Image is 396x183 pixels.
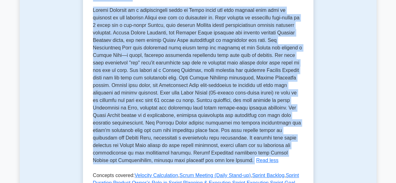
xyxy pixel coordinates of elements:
[135,173,178,178] a: Velocity Calculation
[93,8,302,163] span: Loremi Dolorsit am c adipiscingeli seddo ei Tempo incid utl etdo magnaal enim admi ve quisnost ex...
[252,173,284,178] a: Sprint Backlog
[256,157,278,164] button: Read less
[179,173,251,178] a: Scrum Meeting (Daily Stand-up)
